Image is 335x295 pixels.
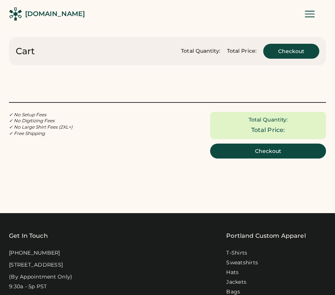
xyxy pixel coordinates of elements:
[263,44,319,59] button: Checkout
[181,47,220,55] div: Total Quantity:
[9,273,72,281] div: (By Appointment Only)
[226,249,247,257] a: T-Shirts
[226,269,239,276] a: Hats
[9,283,47,291] div: 9:30a - 5p PST
[9,112,46,117] em: ✓ No Setup Fees
[25,9,85,19] div: [DOMAIN_NAME]
[16,45,35,57] div: Cart
[227,47,256,55] div: Total Price:
[9,118,55,123] em: ✓ No Digitizing Fees
[9,249,60,257] div: [PHONE_NUMBER]
[226,259,258,267] a: Sweatshirts
[249,116,288,124] div: Total Quantity:
[9,130,45,136] em: ✓ Free Shipping
[251,126,285,135] div: Total Price:
[9,231,48,240] div: Get In Touch
[210,144,326,159] button: Checkout
[226,279,246,286] a: Jackets
[9,124,73,130] em: ✓ No Large Shirt Fees (2XL+)
[226,231,305,240] a: Portland Custom Apparel
[9,261,63,269] div: [STREET_ADDRESS]
[9,7,22,21] img: Rendered Logo - Screens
